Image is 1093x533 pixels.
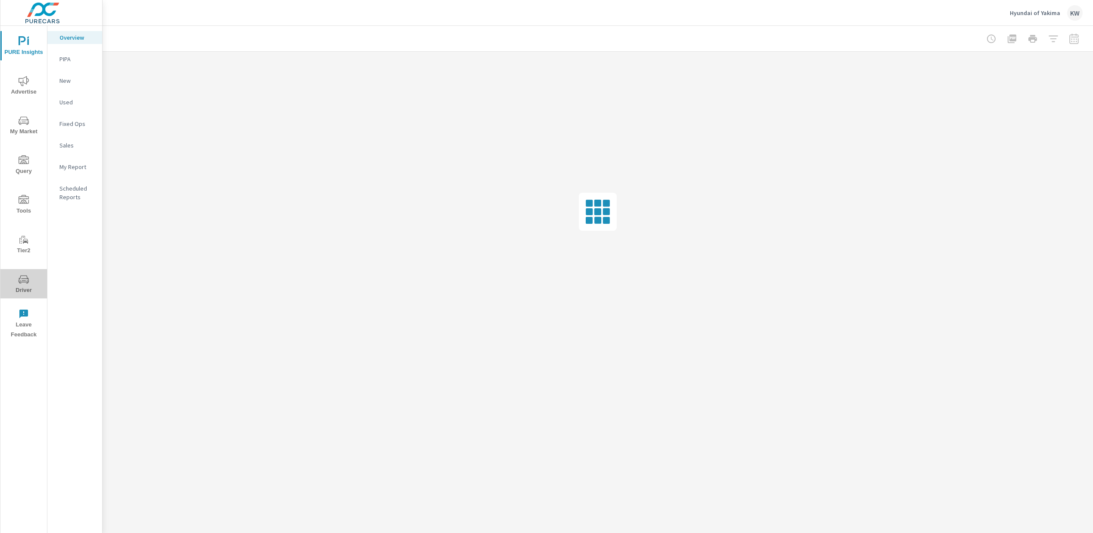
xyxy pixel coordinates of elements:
[3,235,44,256] span: Tier2
[59,119,95,128] p: Fixed Ops
[59,98,95,107] p: Used
[3,116,44,137] span: My Market
[3,309,44,340] span: Leave Feedback
[47,117,102,130] div: Fixed Ops
[47,74,102,87] div: New
[59,76,95,85] p: New
[47,160,102,173] div: My Report
[59,141,95,150] p: Sales
[47,96,102,109] div: Used
[47,139,102,152] div: Sales
[47,53,102,66] div: PIPA
[1010,9,1060,17] p: Hyundai of Yakima
[0,26,47,343] div: nav menu
[1067,5,1083,21] div: KW
[3,36,44,57] span: PURE Insights
[59,33,95,42] p: Overview
[47,31,102,44] div: Overview
[3,155,44,176] span: Query
[59,163,95,171] p: My Report
[59,184,95,201] p: Scheduled Reports
[3,195,44,216] span: Tools
[59,55,95,63] p: PIPA
[47,182,102,204] div: Scheduled Reports
[3,76,44,97] span: Advertise
[3,274,44,295] span: Driver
